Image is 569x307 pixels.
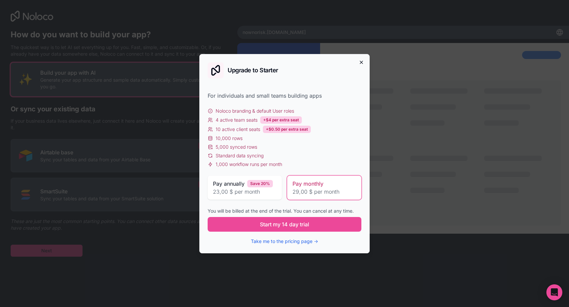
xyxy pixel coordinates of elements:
[213,188,277,196] span: 23,00 $ per month
[251,238,318,245] button: Take me to the pricing page →
[216,161,282,168] span: 1,000 workflow runs per month
[213,180,245,188] span: Pay annually
[260,116,302,124] div: +$4 per extra seat
[216,152,264,159] span: Standard data syncing
[260,220,309,228] span: Start my 14 day trial
[216,126,260,133] span: 10 active client seats
[228,67,278,73] h2: Upgrade to Starter
[216,108,294,114] span: Noloco branding & default User roles
[263,126,311,133] div: +$0.50 per extra seat
[208,208,361,214] div: You will be billed at the end of the trial. You can cancel at any time.
[208,92,361,100] div: For individuals and small teams building apps
[292,188,356,196] span: 29,00 $ per month
[216,117,258,123] span: 4 active team seats
[216,135,243,142] span: 10,000 rows
[292,180,323,188] span: Pay monthly
[216,144,257,150] span: 5,000 synced rows
[208,217,361,232] button: Start my 14 day trial
[247,180,273,187] div: Save 20%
